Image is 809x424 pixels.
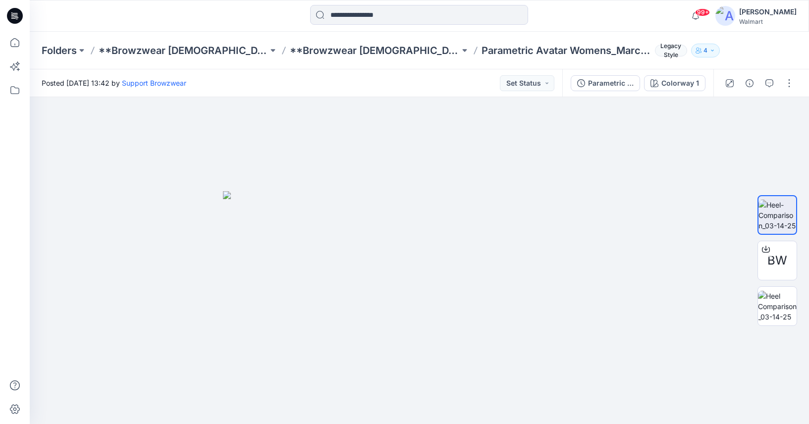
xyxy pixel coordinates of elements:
div: Walmart [739,18,797,25]
span: Legacy Style [655,45,687,56]
span: Posted [DATE] 13:42 by [42,78,186,88]
a: Support Browzwear [122,79,186,87]
div: Colorway 1 [661,78,699,89]
p: 4 [703,45,707,56]
button: Legacy Style [651,44,687,57]
div: [PERSON_NAME] [739,6,797,18]
a: Folders [42,44,77,57]
a: **Browzwear [DEMOGRAPHIC_DATA] Parametric project [99,44,268,57]
img: avatar [715,6,735,26]
span: BW [767,252,787,269]
div: Parametric Avatar Womens_March 2025 Update [588,78,634,89]
img: eyJhbGciOiJIUzI1NiIsImtpZCI6IjAiLCJzbHQiOiJzZXMiLCJ0eXAiOiJKV1QifQ.eyJkYXRhIjp7InR5cGUiOiJzdG9yYW... [223,191,615,424]
a: **Browzwear [DEMOGRAPHIC_DATA] Parametric project Board [290,44,459,57]
button: 4 [691,44,720,57]
img: Heel Comparison_03-14-25 [758,291,797,322]
img: Heel-Comparison_03-14-25 [758,200,796,231]
span: 99+ [695,8,710,16]
button: Parametric Avatar Womens_March 2025 Update [571,75,640,91]
p: Parametric Avatar Womens_March 2025 Update [482,44,651,57]
button: Colorway 1 [644,75,705,91]
button: Details [742,75,757,91]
